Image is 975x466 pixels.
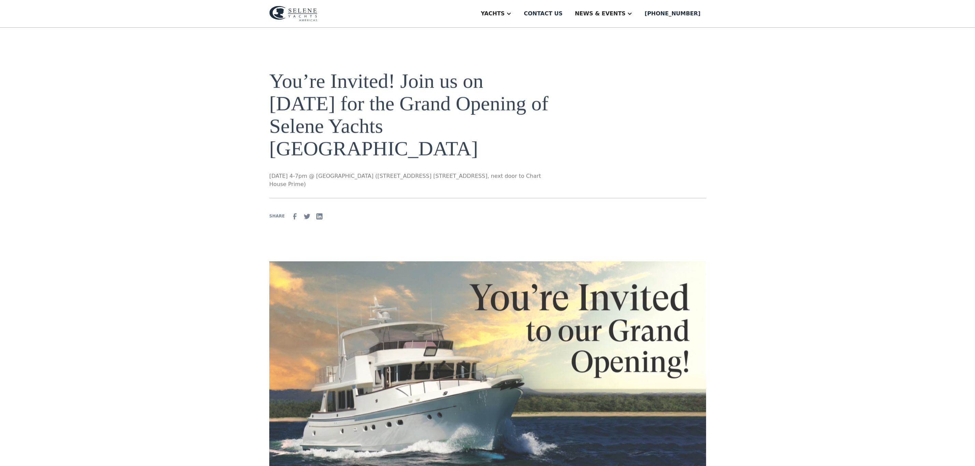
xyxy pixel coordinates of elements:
[269,70,553,160] h1: You’re Invited! Join us on [DATE] for the Grand Opening of Selene Yachts [GEOGRAPHIC_DATA]
[645,10,700,18] div: [PHONE_NUMBER]
[303,212,311,220] img: Twitter
[481,10,505,18] div: Yachts
[524,10,563,18] div: Contact us
[575,10,626,18] div: News & EVENTS
[269,172,553,188] p: [DATE] 4-7pm @ [GEOGRAPHIC_DATA] ([STREET_ADDRESS] [STREET_ADDRESS], next door to Chart House Prime)
[291,212,299,220] img: facebook
[269,213,285,219] div: SHARE
[315,212,324,220] img: Linkedin
[269,6,317,21] img: logo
